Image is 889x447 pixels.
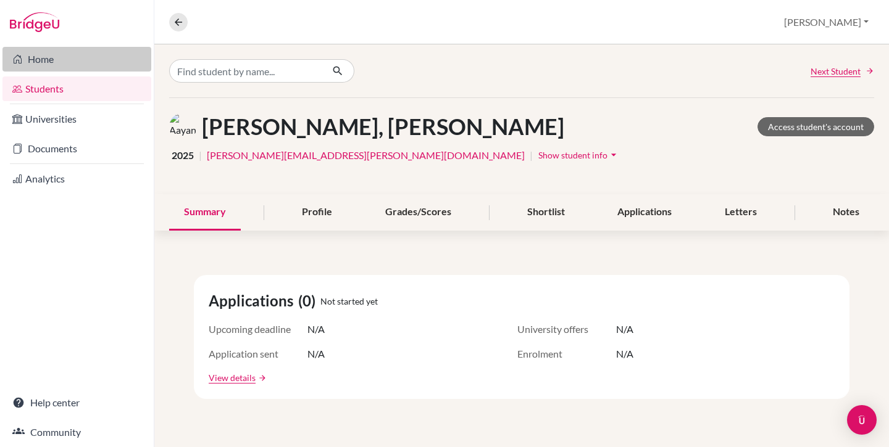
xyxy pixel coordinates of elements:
a: Documents [2,136,151,161]
button: Show student infoarrow_drop_down [538,146,620,165]
img: Bridge-U [10,12,59,32]
span: University offers [517,322,616,337]
a: Access student's account [758,117,874,136]
span: (0) [298,290,320,312]
span: Show student info [538,150,607,160]
div: Open Intercom Messenger [847,405,877,435]
a: View details [209,371,256,384]
div: Summary [169,194,241,231]
div: Notes [818,194,874,231]
div: Profile [287,194,347,231]
a: arrow_forward [256,374,267,382]
a: Students [2,76,151,101]
span: Next Student [811,65,861,78]
span: N/A [307,347,325,361]
div: Applications [603,194,687,231]
a: Community [2,420,151,445]
span: | [199,148,202,163]
a: Next Student [811,65,874,78]
span: 2025 [172,148,194,163]
span: Not started yet [320,295,378,308]
span: Upcoming deadline [209,322,307,337]
span: N/A [307,322,325,337]
span: | [530,148,533,163]
div: Grades/Scores [370,194,466,231]
a: Home [2,47,151,72]
span: N/A [616,347,633,361]
img: Aayan Aamir's avatar [169,113,197,141]
a: Universities [2,107,151,131]
input: Find student by name... [169,59,322,83]
a: [PERSON_NAME][EMAIL_ADDRESS][PERSON_NAME][DOMAIN_NAME] [207,148,525,163]
div: Shortlist [512,194,580,231]
span: Application sent [209,347,307,361]
i: arrow_drop_down [607,149,620,161]
span: N/A [616,322,633,337]
a: Analytics [2,166,151,191]
h1: [PERSON_NAME], [PERSON_NAME] [202,113,564,140]
button: [PERSON_NAME] [778,10,874,34]
span: Enrolment [517,347,616,361]
div: Letters [710,194,772,231]
a: Help center [2,390,151,415]
span: Applications [209,290,298,312]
